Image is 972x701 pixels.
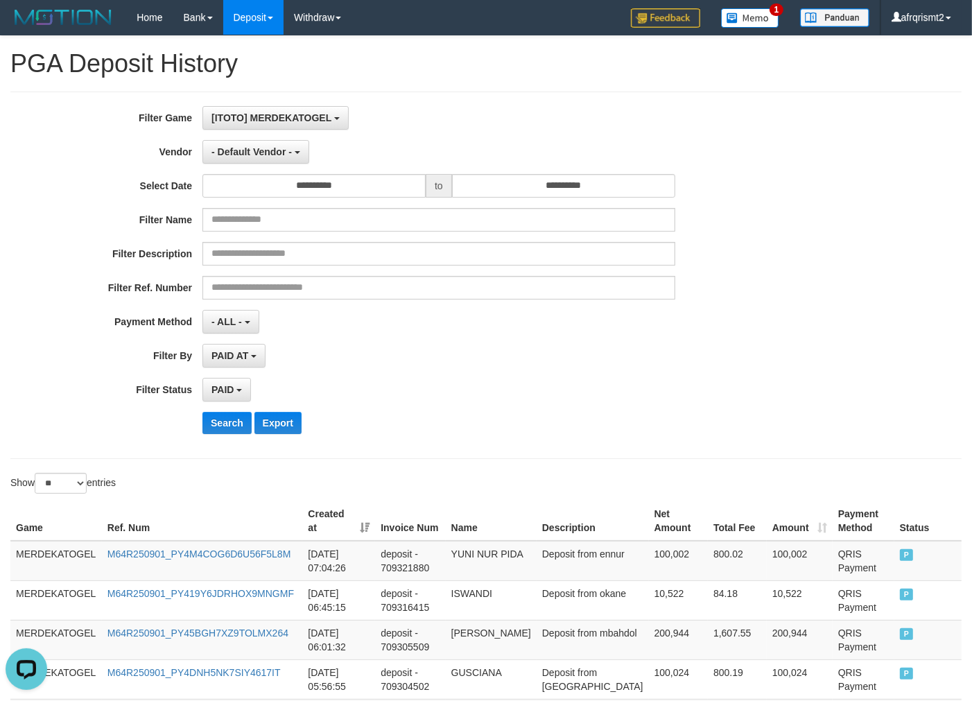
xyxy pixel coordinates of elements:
[211,316,242,327] span: - ALL -
[800,8,869,27] img: panduan.png
[202,106,349,130] button: [ITOTO] MERDEKATOGEL
[649,541,708,581] td: 100,002
[107,667,281,678] a: M64R250901_PY4DNH5NK7SIY4617IT
[10,541,102,581] td: MERDEKATOGEL
[211,112,331,123] span: [ITOTO] MERDEKATOGEL
[211,384,234,395] span: PAID
[211,146,292,157] span: - Default Vendor -
[302,620,375,659] td: [DATE] 06:01:32
[10,620,102,659] td: MERDEKATOGEL
[426,174,452,198] span: to
[537,580,649,620] td: Deposit from okane
[767,501,833,541] th: Amount: activate to sort column ascending
[446,541,537,581] td: YUNI NUR PIDA
[767,659,833,699] td: 100,024
[708,580,767,620] td: 84.18
[631,8,700,28] img: Feedback.jpg
[446,620,537,659] td: [PERSON_NAME]
[107,628,288,639] a: M64R250901_PY45BGH7XZ9TOLMX264
[10,50,962,78] h1: PGA Deposit History
[767,541,833,581] td: 100,002
[900,589,914,600] span: PAID
[708,620,767,659] td: 1,607.55
[708,501,767,541] th: Total Fee
[446,580,537,620] td: ISWANDI
[302,580,375,620] td: [DATE] 06:45:15
[833,620,894,659] td: QRIS Payment
[537,659,649,699] td: Deposit from [GEOGRAPHIC_DATA]
[708,541,767,581] td: 800.02
[375,659,445,699] td: deposit - 709304502
[833,580,894,620] td: QRIS Payment
[375,580,445,620] td: deposit - 709316415
[375,620,445,659] td: deposit - 709305509
[770,3,784,16] span: 1
[202,310,259,334] button: - ALL -
[649,501,708,541] th: Net Amount
[900,668,914,680] span: PAID
[107,588,294,599] a: M64R250901_PY419Y6JDRHOX9MNGMF
[833,659,894,699] td: QRIS Payment
[202,378,251,401] button: PAID
[833,501,894,541] th: Payment Method
[649,620,708,659] td: 200,944
[900,549,914,561] span: PAID
[202,344,266,367] button: PAID AT
[102,501,303,541] th: Ref. Num
[446,501,537,541] th: Name
[302,541,375,581] td: [DATE] 07:04:26
[649,659,708,699] td: 100,024
[446,659,537,699] td: GUSCIANA
[302,659,375,699] td: [DATE] 05:56:55
[202,140,309,164] button: - Default Vendor -
[202,412,252,434] button: Search
[649,580,708,620] td: 10,522
[6,6,47,47] button: Open LiveChat chat widget
[211,350,248,361] span: PAID AT
[537,541,649,581] td: Deposit from ennur
[721,8,779,28] img: Button%20Memo.svg
[375,501,445,541] th: Invoice Num
[537,620,649,659] td: Deposit from mbahdol
[767,580,833,620] td: 10,522
[10,580,102,620] td: MERDEKATOGEL
[537,501,649,541] th: Description
[107,548,291,560] a: M64R250901_PY4M4COG6D6U56F5L8M
[708,659,767,699] td: 800.19
[767,620,833,659] td: 200,944
[833,541,894,581] td: QRIS Payment
[10,501,102,541] th: Game
[35,473,87,494] select: Showentries
[10,473,116,494] label: Show entries
[302,501,375,541] th: Created at: activate to sort column ascending
[10,7,116,28] img: MOTION_logo.png
[894,501,962,541] th: Status
[375,541,445,581] td: deposit - 709321880
[254,412,302,434] button: Export
[900,628,914,640] span: PAID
